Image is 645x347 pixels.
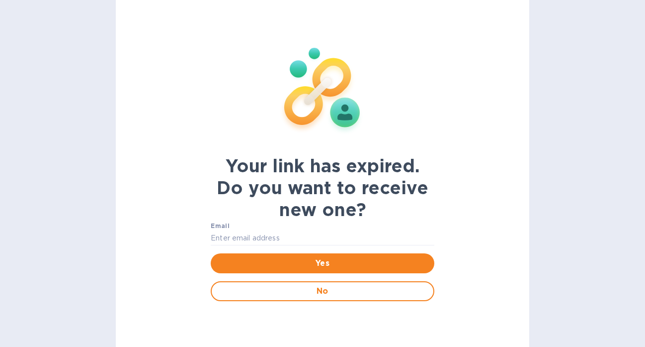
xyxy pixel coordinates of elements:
b: Your link has expired. Do you want to receive new one? [217,155,428,221]
button: No [211,281,434,301]
button: Yes [211,253,434,273]
input: Enter email address [211,231,434,246]
span: No [220,285,425,297]
span: Yes [219,257,426,269]
b: Email [211,222,230,230]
